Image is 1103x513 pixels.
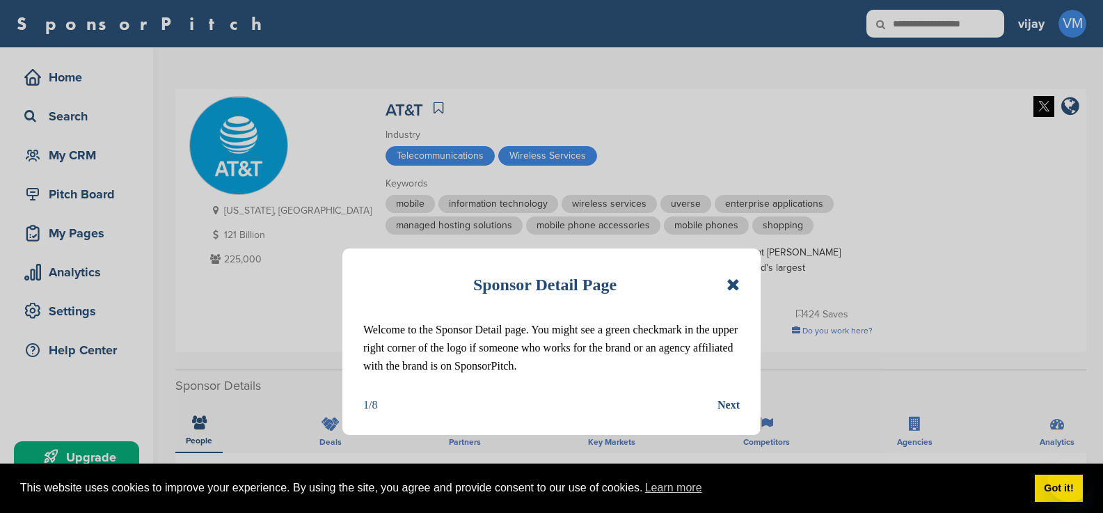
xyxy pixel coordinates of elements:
[1047,457,1092,502] iframe: Button to launch messaging window
[363,321,740,375] p: Welcome to the Sponsor Detail page. You might see a green checkmark in the upper right corner of ...
[473,269,617,300] h1: Sponsor Detail Page
[363,396,377,414] div: 1/8
[643,478,704,498] a: learn more about cookies
[20,478,1024,498] span: This website uses cookies to improve your experience. By using the site, you agree and provide co...
[717,396,740,414] button: Next
[1035,475,1083,503] a: dismiss cookie message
